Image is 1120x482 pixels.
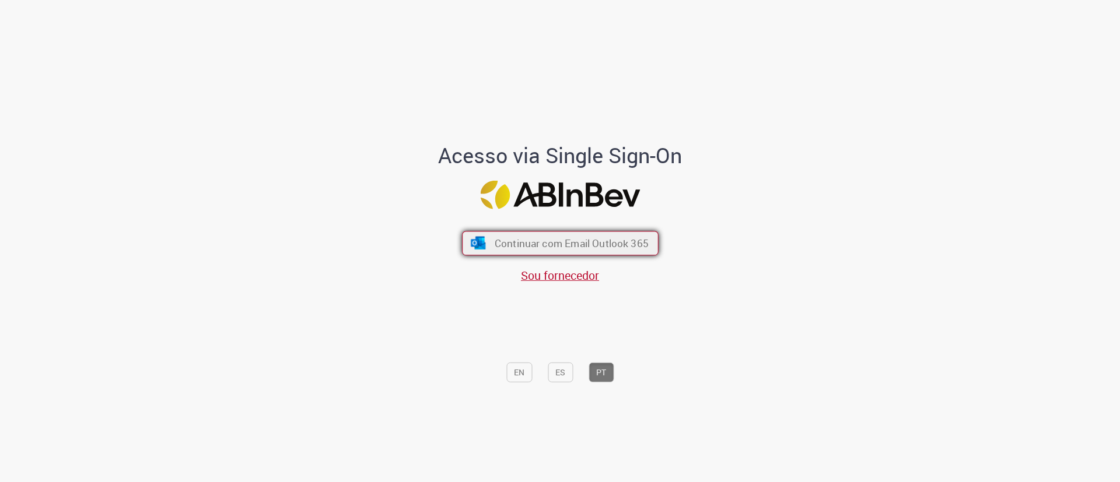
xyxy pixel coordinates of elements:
button: ES [548,363,573,382]
img: Logo ABInBev [480,181,640,209]
button: PT [589,363,614,382]
a: Sou fornecedor [521,268,599,283]
button: ícone Azure/Microsoft 360 Continuar com Email Outlook 365 [462,231,659,255]
h1: Acesso via Single Sign-On [398,144,722,167]
span: Continuar com Email Outlook 365 [494,237,648,250]
button: EN [506,363,532,382]
img: ícone Azure/Microsoft 360 [470,237,487,249]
